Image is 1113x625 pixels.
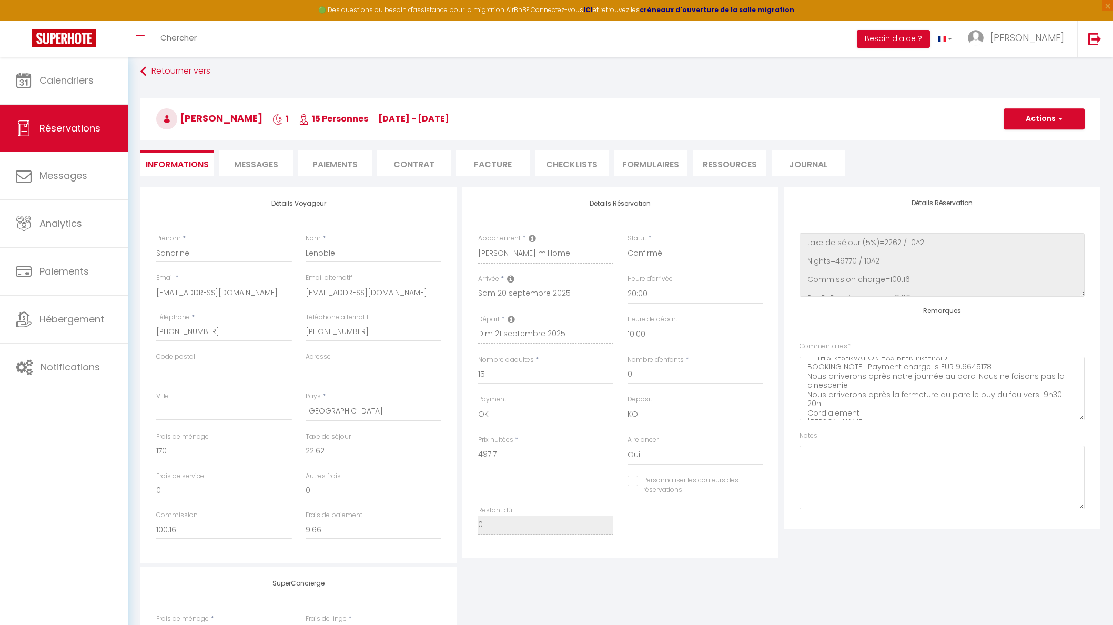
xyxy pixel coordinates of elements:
[156,352,195,362] label: Code postal
[306,312,369,322] label: Téléphone alternatif
[39,312,104,326] span: Hébergement
[32,29,96,47] img: Super Booking
[693,150,766,176] li: Ressources
[478,506,512,516] label: Restant dû
[39,169,87,182] span: Messages
[800,431,817,441] label: Notes
[960,21,1077,57] a: ... [PERSON_NAME]
[990,31,1064,44] span: [PERSON_NAME]
[800,307,1085,315] h4: Remarques
[156,234,181,244] label: Prénom
[156,471,204,481] label: Frais de service
[478,234,521,244] label: Appartement
[156,432,209,442] label: Frais de ménage
[857,30,930,48] button: Besoin d'aide ?
[306,432,351,442] label: Taxe de séjour
[378,113,449,125] span: [DATE] - [DATE]
[628,315,677,325] label: Heure de départ
[628,435,659,445] label: A relancer
[140,150,214,176] li: Informations
[478,435,513,445] label: Prix nuitées
[39,74,94,87] span: Calendriers
[614,150,687,176] li: FORMULAIRES
[968,30,984,46] img: ...
[39,217,82,230] span: Analytics
[478,395,507,405] label: Payment
[41,360,100,374] span: Notifications
[306,471,341,481] label: Autres frais
[140,62,1100,81] a: Retourner vers
[456,150,530,176] li: Facture
[640,5,794,14] a: créneaux d'ouverture de la salle migration
[306,273,352,283] label: Email alternatif
[478,200,763,207] h4: Détails Réservation
[298,150,372,176] li: Paiements
[39,265,89,278] span: Paiements
[306,391,321,401] label: Pays
[478,274,499,284] label: Arrivée
[583,5,593,14] a: ICI
[156,200,441,207] h4: Détails Voyageur
[1088,32,1101,45] img: logout
[628,274,673,284] label: Heure d'arrivée
[299,113,368,125] span: 15 Personnes
[306,352,331,362] label: Adresse
[234,158,278,170] span: Messages
[478,355,534,365] label: Nombre d'adultes
[153,21,205,57] a: Chercher
[8,4,40,36] button: Ouvrir le widget de chat LiveChat
[628,234,646,244] label: Statut
[772,150,845,176] li: Journal
[800,199,1085,207] h4: Détails Réservation
[156,510,198,520] label: Commission
[628,355,684,365] label: Nombre d'enfants
[628,395,652,405] label: Deposit
[306,510,362,520] label: Frais de paiement
[800,341,851,351] label: Commentaires
[1004,108,1085,129] button: Actions
[272,113,289,125] span: 1
[156,580,441,587] h4: SuperConcierge
[156,273,174,283] label: Email
[156,614,209,624] label: Frais de ménage
[156,312,190,322] label: Téléphone
[39,122,100,135] span: Réservations
[160,32,197,43] span: Chercher
[156,112,262,125] span: [PERSON_NAME]
[535,150,609,176] li: CHECKLISTS
[377,150,451,176] li: Contrat
[306,614,347,624] label: Frais de linge
[478,315,500,325] label: Départ
[156,391,169,401] label: Ville
[306,234,321,244] label: Nom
